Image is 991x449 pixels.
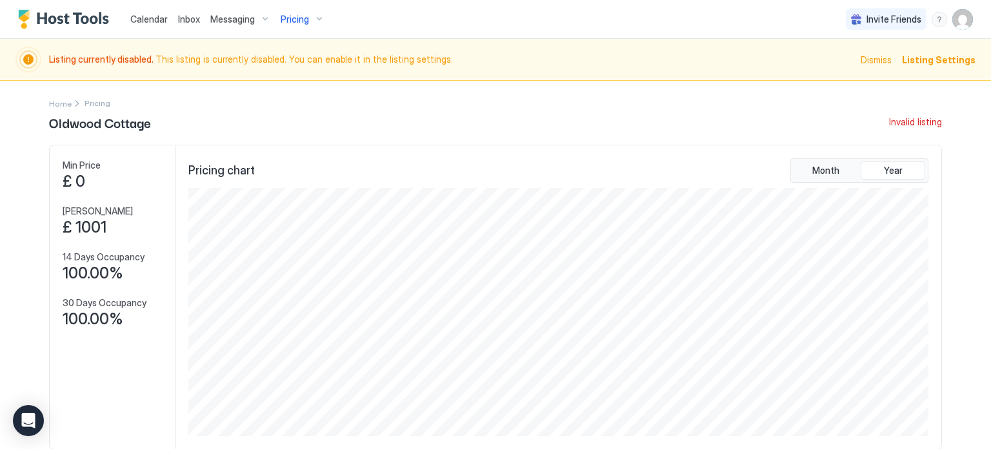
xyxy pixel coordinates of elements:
div: User profile [952,9,973,30]
a: Calendar [130,12,168,26]
a: Host Tools Logo [18,10,115,29]
span: Year [884,165,903,176]
span: £ 0 [63,172,85,191]
span: 100.00% [63,309,123,329]
span: 100.00% [63,264,123,283]
a: Inbox [178,12,200,26]
div: Open Intercom Messenger [13,405,44,436]
span: Breadcrumb [85,98,110,108]
div: menu [932,12,947,27]
span: 14 Days Occupancy [63,251,145,263]
span: Pricing chart [188,163,255,178]
span: Inbox [178,14,200,25]
button: Month [794,162,858,180]
span: [PERSON_NAME] [63,205,133,217]
span: Month [812,165,839,176]
span: Listing currently disabled. [49,54,155,65]
span: Calendar [130,14,168,25]
span: Min Price [63,160,101,171]
div: Dismiss [861,53,892,67]
span: Invalid listing [889,116,942,128]
div: Breadcrumb [49,96,72,110]
span: This listing is currently disabled. You can enable it in the listing settings. [49,54,853,65]
span: Pricing [281,14,309,25]
div: tab-group [790,158,928,183]
span: Messaging [210,14,255,25]
span: Invite Friends [866,14,921,25]
span: Oldwood Cottage [49,112,151,132]
span: £ 1001 [63,218,106,237]
a: Home [49,96,72,110]
span: 30 Days Occupancy [63,297,146,309]
span: Home [49,99,72,109]
button: Year [861,162,925,180]
div: Listing Settings [902,53,976,67]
